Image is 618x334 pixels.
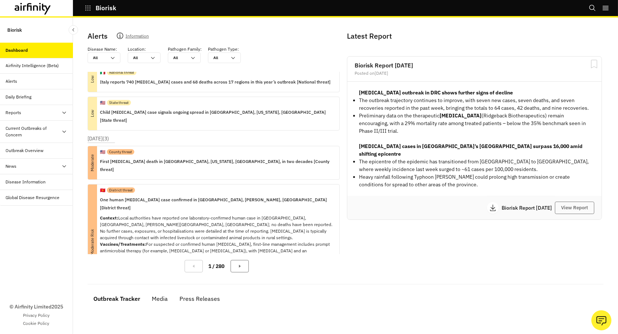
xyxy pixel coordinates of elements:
[347,31,600,42] p: Latest Report
[100,69,105,76] p: 🇮🇹
[590,59,599,69] svg: Bookmark Report
[6,147,44,154] div: Outbreak Overview
[109,187,133,193] p: District threat
[109,100,129,105] p: State threat
[6,163,17,170] div: News
[109,149,132,155] p: County threat
[76,158,109,167] p: Moderate
[6,109,22,116] div: Reports
[359,97,590,112] p: The outbreak trajectory continues to improve, with seven new cases, seven deaths, and seven recov...
[100,187,105,194] p: 🇰🇬
[231,260,249,272] button: Next Page
[35,237,150,246] p: Moderate Risk
[85,2,116,14] button: Biorisk
[6,47,28,54] div: Dashboard
[185,260,203,272] button: Previous Page
[88,135,109,143] p: [DATE] ( 3 )
[359,173,590,189] p: Heavy rainfall following Typhoon [PERSON_NAME] could prolong high transmission or create conditio...
[555,202,594,214] button: View Report
[359,143,583,157] strong: [MEDICAL_DATA] cases in [GEOGRAPHIC_DATA]’s [GEOGRAPHIC_DATA] surpass 16,000 amid shifting epicentre
[152,293,168,304] div: Media
[96,5,116,11] p: Biorisk
[359,112,590,135] p: Preliminary data on the therapeutic (Ridgeback Biotherapeutics) remain encouraging, with a 29% mo...
[208,46,239,53] p: Pathogen Type :
[591,310,611,330] button: Ask our analysts
[76,109,109,118] p: Low
[6,125,61,138] div: Current Outbreaks of Concern
[6,94,32,100] div: Daily Briefing
[100,100,105,106] p: 🇺🇸
[355,71,594,75] div: Posted on [DATE]
[100,158,333,174] p: First [MEDICAL_DATA] death in [GEOGRAPHIC_DATA], [US_STATE], [GEOGRAPHIC_DATA], in two decades [C...
[359,158,590,173] p: The epicentre of the epidemic has transitioned from [GEOGRAPHIC_DATA] to [GEOGRAPHIC_DATA], where...
[359,89,513,96] strong: [MEDICAL_DATA] outbreak in DRC shows further signs of decline
[7,23,22,37] p: Biorisk
[100,196,333,212] p: One human [MEDICAL_DATA] case confirmed in [GEOGRAPHIC_DATA], [PERSON_NAME], [GEOGRAPHIC_DATA] [D...
[125,32,149,42] p: Information
[100,215,118,221] strong: Context:
[128,46,146,53] p: Location :
[440,112,482,119] strong: [MEDICAL_DATA]
[502,205,555,210] p: Biorisk Report [DATE]
[179,293,220,304] div: Press Releases
[9,303,63,311] p: © Airfinity Limited 2025
[88,31,108,42] p: Alerts
[355,62,594,68] h2: Biorisk Report [DATE]
[88,46,117,53] p: Disease Name :
[93,293,140,304] div: Outbreak Tracker
[589,2,596,14] button: Search
[109,70,134,75] p: National threat
[6,179,46,185] div: Disease Information
[100,215,333,294] p: Local authorities have reported one laboratory-confirmed human case in [GEOGRAPHIC_DATA], [GEOGRA...
[23,320,50,327] a: Cookie Policy
[100,149,105,155] p: 🇺🇸
[80,75,105,84] p: Low
[168,46,202,53] p: Pathogen Family :
[6,62,59,69] div: Airfinity Intelligence (Beta)
[100,78,331,86] p: Italy reports 740 [MEDICAL_DATA] cases and 68 deaths across 17 regions in this year’s outbreak [N...
[69,25,78,35] button: Close Sidebar
[209,263,225,270] p: 1 / 280
[23,312,50,319] a: Privacy Policy
[6,194,60,201] div: Global Disease Resurgence
[100,108,333,124] p: Child [MEDICAL_DATA] case signals ongoing spread in [GEOGRAPHIC_DATA], [US_STATE], [GEOGRAPHIC_DA...
[6,78,18,85] div: Alerts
